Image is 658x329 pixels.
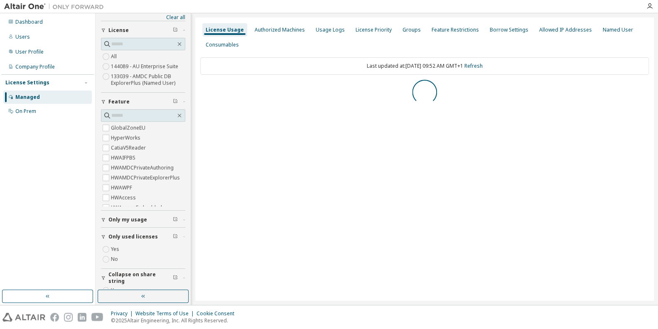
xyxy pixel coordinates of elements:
[539,27,592,33] div: Allowed IP Addresses
[603,27,633,33] div: Named User
[101,14,185,21] a: Clear all
[111,173,182,183] label: HWAMDCPrivateExplorerPlus
[206,42,239,48] div: Consumables
[101,93,185,111] button: Feature
[50,313,59,322] img: facebook.svg
[15,94,40,101] div: Managed
[108,271,173,285] span: Collapse on share string
[111,133,142,143] label: HyperWorks
[135,310,196,317] div: Website Terms of Use
[200,57,649,75] div: Last updated at: [DATE] 09:52 AM GMT+1
[206,27,244,33] div: License Usage
[173,233,178,240] span: Clear filter
[490,27,528,33] div: Borrow Settings
[196,310,239,317] div: Cookie Consent
[78,313,86,322] img: linkedin.svg
[111,285,121,295] label: Yes
[2,313,45,322] img: altair_logo.svg
[64,313,73,322] img: instagram.svg
[108,98,130,105] span: Feature
[108,233,158,240] span: Only used licenses
[111,153,137,163] label: HWAIFPBS
[316,27,345,33] div: Usage Logs
[111,61,180,71] label: 144089 - AU Enterprise Suite
[255,27,305,33] div: Authorized Machines
[15,108,36,115] div: On Prem
[111,123,147,133] label: GlobalZoneEU
[108,27,129,34] span: License
[111,52,118,61] label: All
[111,310,135,317] div: Privacy
[5,79,49,86] div: License Settings
[101,21,185,39] button: License
[101,269,185,287] button: Collapse on share string
[173,27,178,34] span: Clear filter
[108,216,147,223] span: Only my usage
[111,254,120,264] label: No
[15,64,55,70] div: Company Profile
[15,34,30,40] div: Users
[173,275,178,281] span: Clear filter
[4,2,108,11] img: Altair One
[101,228,185,246] button: Only used licenses
[91,313,103,322] img: youtube.svg
[464,62,483,69] a: Refresh
[356,27,392,33] div: License Priority
[111,317,239,324] p: © 2025 Altair Engineering, Inc. All Rights Reserved.
[111,71,185,88] label: 133039 - AMDC Public DB ExplorerPlus (Named User)
[173,216,178,223] span: Clear filter
[111,183,134,193] label: HWAWPF
[101,211,185,229] button: Only my usage
[403,27,421,33] div: Groups
[111,193,137,203] label: HWAccess
[111,163,175,173] label: HWAMDCPrivateAuthoring
[173,98,178,105] span: Clear filter
[111,203,164,213] label: HWAccessEmbedded
[432,27,479,33] div: Feature Restrictions
[15,19,43,25] div: Dashboard
[111,143,147,153] label: CatiaV5Reader
[15,49,44,55] div: User Profile
[111,244,121,254] label: Yes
